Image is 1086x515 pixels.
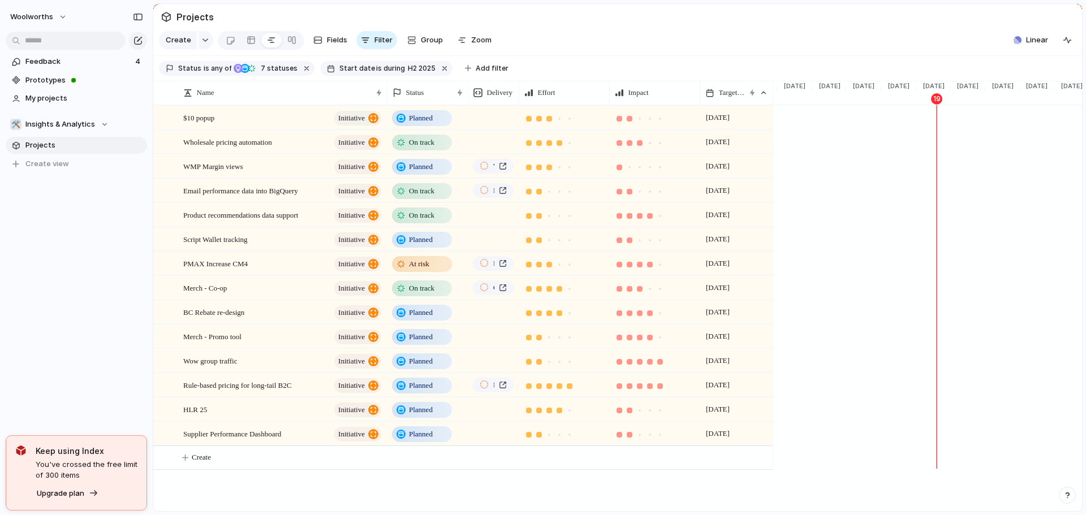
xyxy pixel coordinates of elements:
button: 7 statuses [232,62,300,75]
span: [DATE] [703,427,732,440]
button: Zoom [453,31,496,49]
span: Upgrade plan [37,488,84,499]
span: WMP Margin [493,161,494,172]
button: initiative [334,305,381,320]
span: Fields [327,34,347,46]
span: Rule-based pricing 2.0 [493,379,494,391]
span: initiative [338,329,365,345]
span: $10 popup [183,111,214,124]
span: [DATE] [703,330,732,343]
span: Email performance into BQ [493,185,494,196]
span: Merch - Co-op [183,281,227,294]
button: initiative [334,135,381,150]
button: initiative [334,354,381,369]
button: Fields [309,31,352,49]
span: [DATE] [881,81,913,91]
span: Group [421,34,443,46]
span: Script Wallet tracking [183,232,248,245]
span: Supplier Performance Dashboard [183,427,281,440]
button: Create view [6,155,147,172]
span: On track [409,137,434,148]
span: [DATE] [703,403,732,416]
span: is [204,63,209,73]
span: Planned [409,161,433,172]
span: Wow group traffic [183,354,237,367]
span: Planned [409,356,433,367]
button: initiative [334,378,381,393]
button: Linear [1009,32,1053,49]
span: Wholesale pricing automation [183,135,272,148]
span: [DATE] [846,81,878,91]
span: Projects [174,7,216,27]
span: Planned [409,234,433,245]
span: [DATE] [1019,81,1051,91]
span: [DATE] [703,354,732,367]
button: H2 2025 [406,62,438,75]
div: 🛠️ [10,119,21,130]
span: Insights & Analytics [25,119,95,130]
span: 4 [135,56,143,67]
span: Product recommendations data support [183,208,298,221]
span: Planned [409,380,433,391]
a: Feedback4 [6,53,147,70]
span: [DATE] [703,159,732,173]
span: [DATE] [703,208,732,222]
span: [DATE] [703,135,732,149]
span: Create [192,452,211,463]
span: initiative [338,135,365,150]
span: Projects [25,140,143,151]
span: Start date [339,63,375,73]
span: Email performance data into BigQuery [183,184,298,197]
button: initiative [334,257,381,271]
button: initiative [334,208,381,223]
span: WMP Margin views [183,159,243,172]
span: You've crossed the free limit of 300 items [36,459,137,481]
span: [DATE] [1054,81,1086,91]
span: Prototypes [25,75,143,86]
button: woolworths [5,8,73,26]
span: initiative [338,207,365,223]
span: initiative [338,110,365,126]
span: Create [166,34,191,46]
span: BC Rebate re-design [183,305,244,318]
span: initiative [338,280,365,296]
button: isany of [201,62,234,75]
span: is [376,63,382,73]
span: [DATE] [916,81,948,91]
span: statuses [257,63,298,73]
span: [DATE] [950,81,982,91]
div: 19 [931,93,942,105]
span: My projects [25,93,143,104]
span: initiative [338,256,365,272]
span: Zoom [471,34,492,46]
button: Add filter [458,60,515,76]
span: initiative [338,183,365,199]
button: initiative [334,159,381,174]
span: H2 2025 [408,63,436,73]
button: initiative [334,232,381,247]
span: initiative [338,305,365,321]
span: Filter [374,34,393,46]
span: [DATE] [703,232,732,246]
span: HLR 25 [183,403,207,416]
button: Create [159,31,197,49]
button: initiative [334,330,381,344]
button: initiative [334,111,381,125]
span: [DATE] [703,305,732,319]
span: On track [409,210,434,221]
span: during [382,63,405,73]
span: Add filter [476,63,508,73]
a: Projects [6,137,147,154]
button: Filter [356,31,397,49]
button: initiative [334,403,381,417]
span: [DATE] [703,257,732,270]
span: Linear [1026,34,1048,46]
span: [DATE] [777,81,809,91]
button: initiative [334,427,381,442]
span: initiative [338,426,365,442]
button: Create [165,446,790,469]
span: On track [409,283,434,294]
a: Email performance into BQ [473,183,514,198]
span: Create view [25,158,69,170]
span: Merch - Promo tool [183,330,242,343]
